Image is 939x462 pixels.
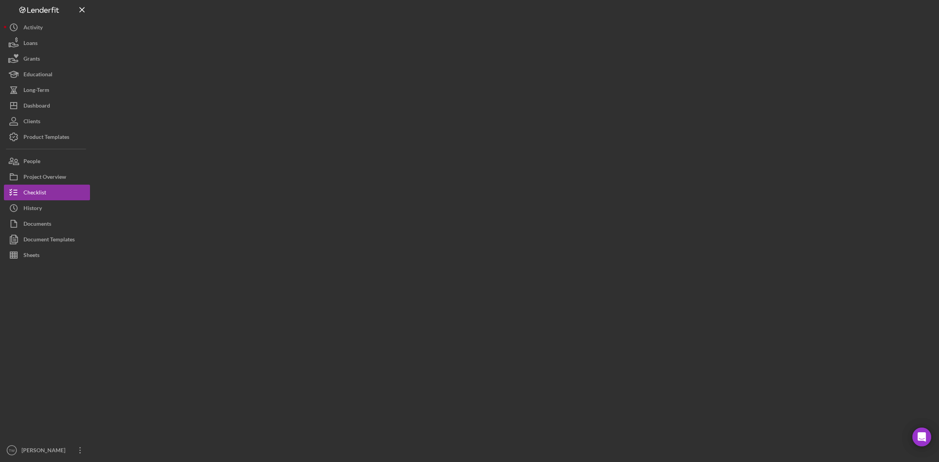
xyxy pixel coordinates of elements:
[23,113,40,131] div: Clients
[23,200,42,218] div: History
[4,200,90,216] button: History
[4,232,90,247] button: Document Templates
[9,448,15,453] text: TW
[20,442,70,460] div: [PERSON_NAME]
[4,169,90,185] button: Project Overview
[23,153,40,171] div: People
[23,67,52,84] div: Educational
[4,216,90,232] button: Documents
[912,428,931,446] div: Open Intercom Messenger
[4,129,90,145] button: Product Templates
[4,442,90,458] button: TW[PERSON_NAME]
[23,82,49,100] div: Long-Term
[4,35,90,51] button: Loans
[4,98,90,113] button: Dashboard
[23,35,38,53] div: Loans
[4,20,90,35] button: Activity
[4,185,90,200] button: Checklist
[23,20,43,37] div: Activity
[4,82,90,98] button: Long-Term
[23,98,50,115] div: Dashboard
[23,247,40,265] div: Sheets
[23,216,51,234] div: Documents
[4,67,90,82] button: Educational
[4,247,90,263] button: Sheets
[23,169,66,187] div: Project Overview
[4,51,90,67] button: Grants
[23,185,46,202] div: Checklist
[23,51,40,68] div: Grants
[23,232,75,249] div: Document Templates
[4,153,90,169] button: People
[23,129,69,147] div: Product Templates
[4,113,90,129] button: Clients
